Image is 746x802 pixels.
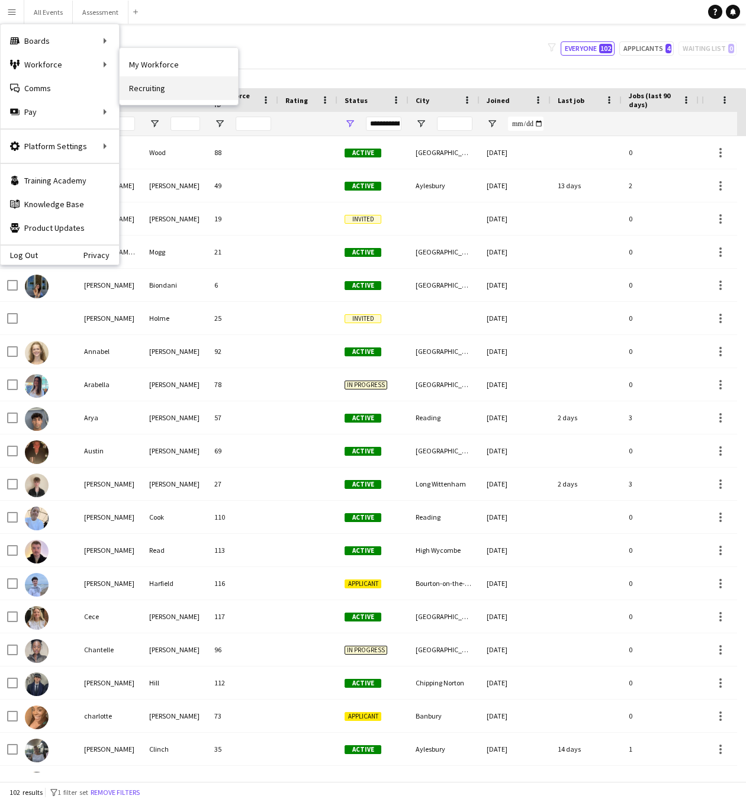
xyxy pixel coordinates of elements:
[142,766,207,798] div: [PERSON_NAME]
[487,118,497,129] button: Open Filter Menu
[77,401,142,434] div: Arya
[416,118,426,129] button: Open Filter Menu
[345,579,381,588] span: Applicant
[345,215,381,224] span: Invited
[345,314,381,323] span: Invited
[142,534,207,566] div: Read
[622,434,699,467] div: 0
[345,745,381,754] span: Active
[142,236,207,268] div: Mogg
[142,468,207,500] div: [PERSON_NAME]
[551,468,622,500] div: 2 days
[409,700,480,732] div: Banbury
[622,534,699,566] div: 0
[77,534,142,566] div: [PERSON_NAME]
[345,546,381,555] span: Active
[345,149,381,157] span: Active
[345,414,381,423] span: Active
[1,216,119,240] a: Product Updates
[236,117,271,131] input: Workforce ID Filter Input
[345,679,381,688] span: Active
[207,335,278,368] div: 92
[207,468,278,500] div: 27
[409,434,480,467] div: [GEOGRAPHIC_DATA]
[1,100,119,124] div: Pay
[285,96,308,105] span: Rating
[25,706,49,729] img: charlotte cole
[77,733,142,765] div: [PERSON_NAME]
[149,118,160,129] button: Open Filter Menu
[77,766,142,798] div: [PERSON_NAME]
[416,96,429,105] span: City
[77,567,142,600] div: [PERSON_NAME]
[551,401,622,434] div: 2 days
[142,302,207,334] div: Holme
[142,269,207,301] div: Biondani
[409,236,480,268] div: [GEOGRAPHIC_DATA]
[622,501,699,533] div: 0
[207,567,278,600] div: 116
[214,118,225,129] button: Open Filter Menu
[77,269,142,301] div: [PERSON_NAME]
[25,606,49,630] img: Cece Vass
[120,53,238,76] a: My Workforce
[558,96,584,105] span: Last job
[622,401,699,434] div: 3
[25,374,49,398] img: Arabella Hamilton
[409,501,480,533] div: Reading
[142,700,207,732] div: [PERSON_NAME]
[622,269,699,301] div: 0
[345,613,381,621] span: Active
[622,468,699,500] div: 3
[207,136,278,169] div: 88
[207,401,278,434] div: 57
[1,192,119,216] a: Knowledge Base
[142,666,207,699] div: Hill
[622,666,699,699] div: 0
[207,236,278,268] div: 21
[345,248,381,257] span: Active
[622,136,699,169] div: 0
[599,44,612,53] span: 102
[77,501,142,533] div: [PERSON_NAME]
[551,169,622,202] div: 13 days
[207,169,278,202] div: 49
[207,302,278,334] div: 25
[207,368,278,401] div: 78
[77,368,142,401] div: Arabella
[207,766,278,798] div: 23
[77,302,142,334] div: [PERSON_NAME]
[142,368,207,401] div: [PERSON_NAME]
[207,700,278,732] div: 73
[508,117,544,131] input: Joined Filter Input
[487,96,510,105] span: Joined
[207,202,278,235] div: 19
[142,169,207,202] div: [PERSON_NAME]
[345,182,381,191] span: Active
[207,666,278,699] div: 112
[409,567,480,600] div: Bourton-on-the-Water
[409,136,480,169] div: [GEOGRAPHIC_DATA]
[409,335,480,368] div: [GEOGRAPHIC_DATA]
[1,250,38,260] a: Log Out
[142,202,207,235] div: [PERSON_NAME]
[480,600,551,633] div: [DATE]
[551,733,622,765] div: 14 days
[142,600,207,633] div: [PERSON_NAME]
[77,468,142,500] div: [PERSON_NAME]
[480,567,551,600] div: [DATE]
[25,440,49,464] img: Austin Pyle
[622,567,699,600] div: 0
[142,335,207,368] div: [PERSON_NAME]
[409,401,480,434] div: Reading
[345,281,381,290] span: Active
[409,468,480,500] div: Long Wittenham
[480,169,551,202] div: [DATE]
[409,269,480,301] div: [GEOGRAPHIC_DATA]
[480,434,551,467] div: [DATE]
[142,401,207,434] div: [PERSON_NAME]
[207,269,278,301] div: 6
[480,666,551,699] div: [DATE]
[1,53,119,76] div: Workforce
[345,480,381,489] span: Active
